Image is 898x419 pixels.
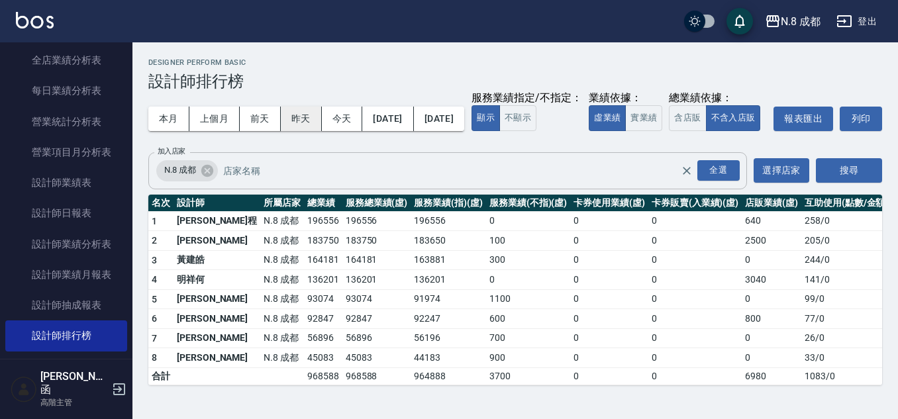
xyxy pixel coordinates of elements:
[589,105,626,131] button: 虛業績
[148,367,174,385] td: 合計
[174,231,260,251] td: [PERSON_NAME]
[174,211,260,231] td: [PERSON_NAME]程
[411,367,486,385] td: 964888
[411,289,486,309] td: 91974
[304,367,342,385] td: 968588
[677,162,696,180] button: Clear
[570,328,648,348] td: 0
[570,309,648,329] td: 0
[648,348,742,368] td: 0
[773,107,833,131] button: 報表匯出
[816,158,882,183] button: 搜尋
[260,328,304,348] td: N.8 成都
[570,250,648,270] td: 0
[499,105,536,131] button: 不顯示
[570,367,648,385] td: 0
[304,328,342,348] td: 56896
[40,396,108,408] p: 高階主管
[342,231,411,251] td: 183750
[152,274,157,285] span: 4
[801,231,891,251] td: 205 / 0
[16,12,54,28] img: Logo
[260,309,304,329] td: N.8 成都
[411,328,486,348] td: 56196
[486,231,570,251] td: 100
[472,91,582,105] div: 服務業績指定/不指定：
[152,352,157,363] span: 8
[411,211,486,231] td: 196556
[148,72,882,91] h3: 設計師排行榜
[486,328,570,348] td: 700
[801,195,891,212] th: 互助使用(點數/金額)
[411,231,486,251] td: 183650
[669,105,706,131] button: 含店販
[589,91,662,105] div: 業績依據：
[342,348,411,368] td: 45083
[801,309,891,329] td: 77 / 0
[742,309,801,329] td: 800
[304,211,342,231] td: 196556
[5,259,127,290] a: 設計師業績月報表
[486,195,570,212] th: 服務業績(不指)(虛)
[342,328,411,348] td: 56896
[648,195,742,212] th: 卡券販賣(入業績)(虛)
[742,348,801,368] td: 0
[695,158,742,183] button: Open
[11,376,37,402] img: Person
[148,58,882,67] h2: Designer Perform Basic
[342,195,411,212] th: 服務總業績(虛)
[840,107,882,131] button: 列印
[831,9,882,34] button: 登出
[362,107,413,131] button: [DATE]
[281,107,322,131] button: 昨天
[801,270,891,290] td: 141 / 0
[158,146,185,156] label: 加入店家
[801,348,891,368] td: 33 / 0
[156,163,204,177] span: N.8 成都
[322,107,363,131] button: 今天
[648,231,742,251] td: 0
[152,333,157,344] span: 7
[342,367,411,385] td: 968588
[260,289,304,309] td: N.8 成都
[742,250,801,270] td: 0
[152,313,157,324] span: 6
[648,250,742,270] td: 0
[801,250,891,270] td: 244 / 0
[5,167,127,198] a: 設計師業績表
[570,195,648,212] th: 卡券使用業績(虛)
[801,367,891,385] td: 1083 / 0
[486,348,570,368] td: 900
[411,270,486,290] td: 136201
[570,289,648,309] td: 0
[742,367,801,385] td: 6980
[742,195,801,212] th: 店販業績(虛)
[174,328,260,348] td: [PERSON_NAME]
[260,348,304,368] td: N.8 成都
[5,45,127,75] a: 全店業績分析表
[742,231,801,251] td: 2500
[742,211,801,231] td: 640
[486,289,570,309] td: 1100
[260,231,304,251] td: N.8 成都
[260,211,304,231] td: N.8 成都
[754,158,809,183] button: 選擇店家
[148,195,891,385] table: a dense table
[240,107,281,131] button: 前天
[189,107,240,131] button: 上個月
[260,250,304,270] td: N.8 成都
[648,367,742,385] td: 0
[342,250,411,270] td: 164181
[411,250,486,270] td: 163881
[648,289,742,309] td: 0
[697,160,740,181] div: 全選
[152,235,157,246] span: 2
[5,137,127,167] a: 營業項目月分析表
[472,105,500,131] button: 顯示
[742,328,801,348] td: 0
[414,107,464,131] button: [DATE]
[648,211,742,231] td: 0
[760,8,826,35] button: N.8 成都
[304,250,342,270] td: 164181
